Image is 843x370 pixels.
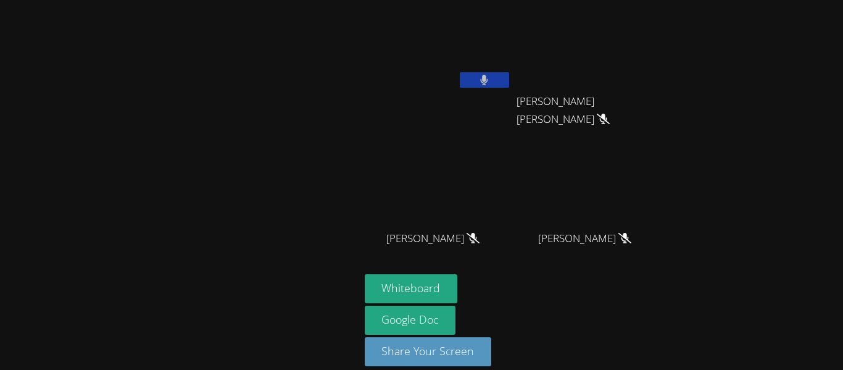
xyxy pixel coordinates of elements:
[365,306,456,335] a: Google Doc
[386,230,480,248] span: [PERSON_NAME]
[538,230,631,248] span: [PERSON_NAME]
[517,93,654,128] span: [PERSON_NAME] [PERSON_NAME]
[365,337,492,366] button: Share Your Screen
[365,274,458,303] button: Whiteboard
